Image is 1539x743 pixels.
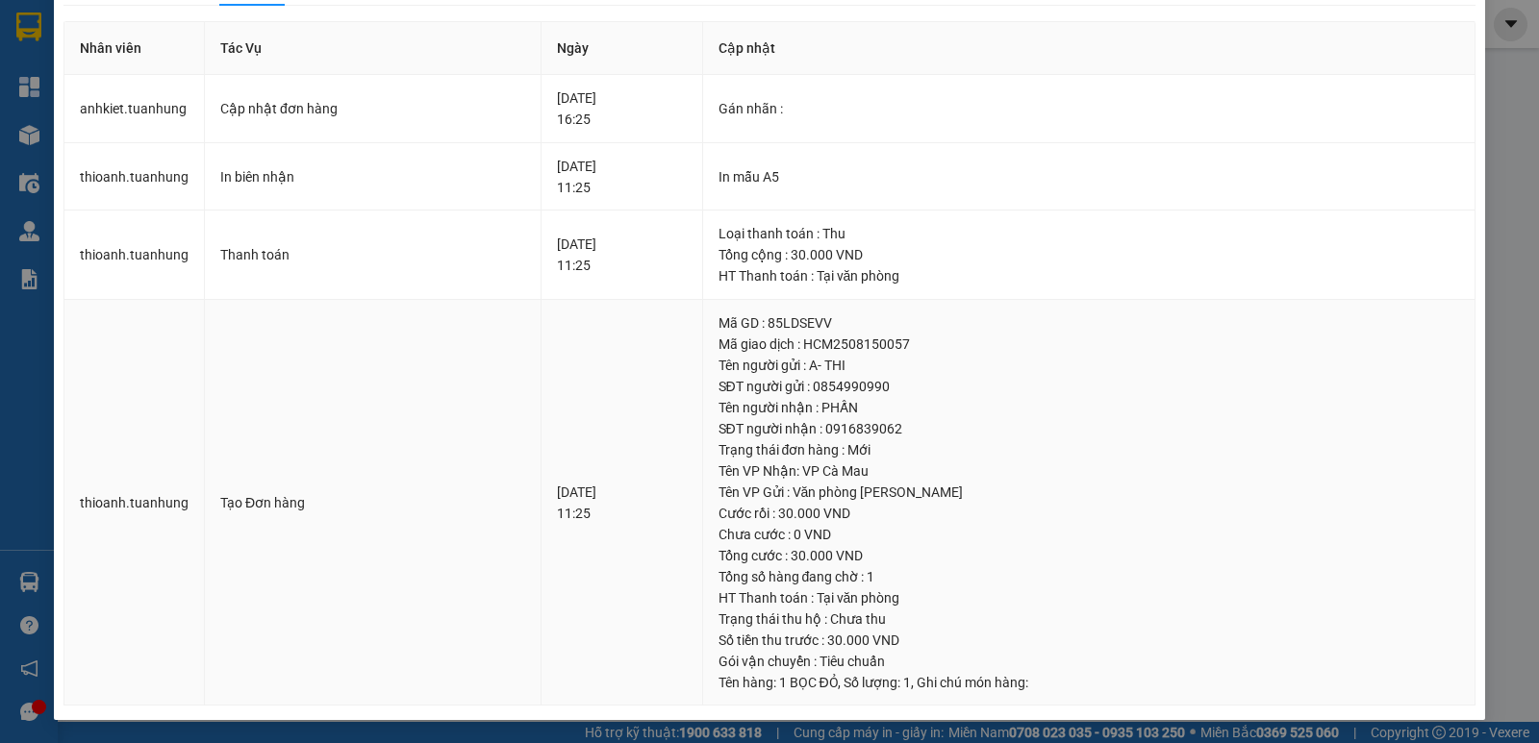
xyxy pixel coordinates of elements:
[557,234,686,276] div: [DATE] 11:25
[719,503,1459,524] div: Cước rồi : 30.000 VND
[220,492,525,513] div: Tạo Đơn hàng
[719,672,1459,693] div: Tên hàng: , Số lượng: , Ghi chú món hàng:
[719,166,1459,187] div: In mẫu A5
[205,22,542,75] th: Tác Vụ
[64,22,205,75] th: Nhân viên
[719,265,1459,286] div: HT Thanh toán : Tại văn phòng
[557,482,686,524] div: [DATE] 11:25
[719,397,1459,418] div: Tên người nhận : PHẤN
[719,460,1459,482] div: Tên VP Nhận: VP Cà Mau
[719,418,1459,439] div: SĐT người nhận : 0916839062
[557,156,686,198] div: [DATE] 11:25
[779,675,838,690] span: 1 BỌC ĐỎ
[719,524,1459,545] div: Chưa cước : 0 VND
[557,87,686,130] div: [DATE] 16:25
[903,675,911,690] span: 1
[719,439,1459,460] div: Trạng thái đơn hàng : Mới
[64,143,205,211] td: thioanh.tuanhung
[220,244,525,265] div: Thanh toán
[719,244,1459,265] div: Tổng cộng : 30.000 VND
[719,651,1459,672] div: Gói vận chuyển : Tiêu chuẩn
[64,75,205,143] td: anhkiet.tuanhung
[719,376,1459,397] div: SĐT người gửi : 0854990990
[719,98,1459,119] div: Gán nhãn :
[719,334,1459,355] div: Mã giao dịch : HCM2508150057
[719,630,1459,651] div: Số tiền thu trước : 30.000 VND
[703,22,1476,75] th: Cập nhật
[719,223,1459,244] div: Loại thanh toán : Thu
[719,587,1459,608] div: HT Thanh toán : Tại văn phòng
[220,166,525,187] div: In biên nhận
[719,566,1459,587] div: Tổng số hàng đang chờ : 1
[719,545,1459,566] div: Tổng cước : 30.000 VND
[719,608,1459,630] div: Trạng thái thu hộ : Chưa thu
[64,300,205,706] td: thioanh.tuanhung
[542,22,702,75] th: Ngày
[719,355,1459,376] div: Tên người gửi : A- THI
[719,482,1459,503] div: Tên VP Gửi : Văn phòng [PERSON_NAME]
[719,312,1459,334] div: Mã GD : 85LDSEVV
[64,211,205,300] td: thioanh.tuanhung
[220,98,525,119] div: Cập nhật đơn hàng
